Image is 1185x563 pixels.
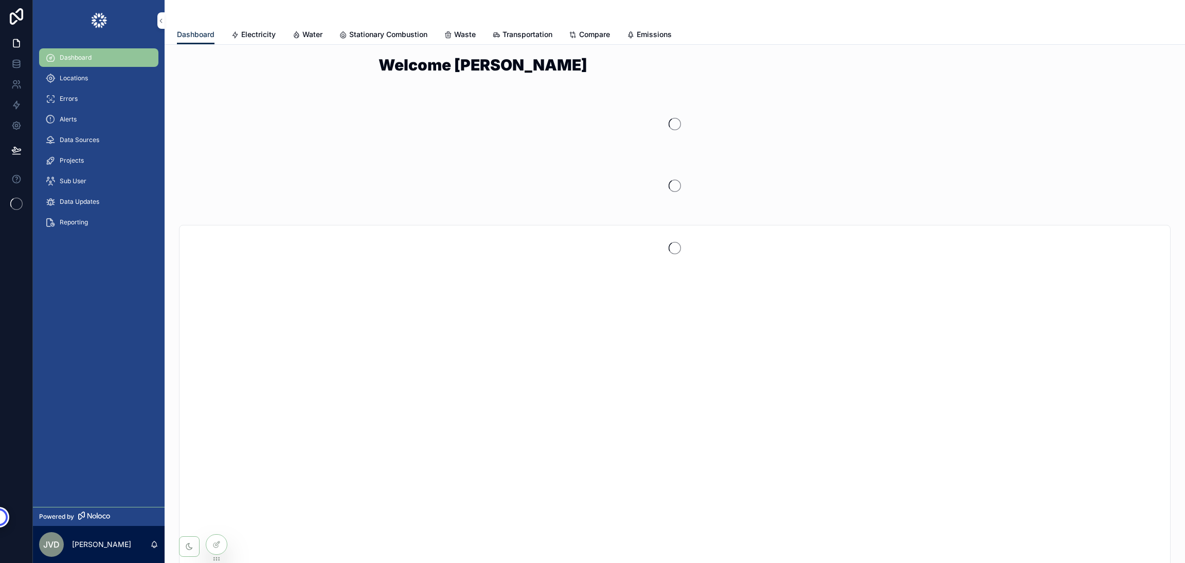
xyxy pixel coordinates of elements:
[349,29,427,40] span: Stationary Combustion
[39,90,158,108] a: Errors
[33,41,165,245] div: scrollable content
[39,192,158,211] a: Data Updates
[241,29,276,40] span: Electricity
[33,507,165,526] a: Powered by
[626,25,672,46] a: Emissions
[39,213,158,232] a: Reporting
[39,110,158,129] a: Alerts
[444,25,476,46] a: Waste
[60,218,88,226] span: Reporting
[39,151,158,170] a: Projects
[60,136,99,144] span: Data Sources
[60,95,78,103] span: Errors
[379,57,971,73] h1: Welcome [PERSON_NAME]
[43,538,60,551] span: JVd
[39,69,158,87] a: Locations
[302,29,322,40] span: Water
[60,74,88,82] span: Locations
[60,54,92,62] span: Dashboard
[60,156,84,165] span: Projects
[231,25,276,46] a: Electricity
[39,48,158,67] a: Dashboard
[91,12,107,29] img: App logo
[579,29,610,40] span: Compare
[502,29,552,40] span: Transportation
[60,198,99,206] span: Data Updates
[637,29,672,40] span: Emissions
[72,539,131,550] p: [PERSON_NAME]
[492,25,552,46] a: Transportation
[177,25,214,45] a: Dashboard
[60,177,86,185] span: Sub User
[177,29,214,40] span: Dashboard
[454,29,476,40] span: Waste
[39,513,74,521] span: Powered by
[339,25,427,46] a: Stationary Combustion
[292,25,322,46] a: Water
[39,172,158,190] a: Sub User
[569,25,610,46] a: Compare
[60,115,77,124] span: Alerts
[39,131,158,149] a: Data Sources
